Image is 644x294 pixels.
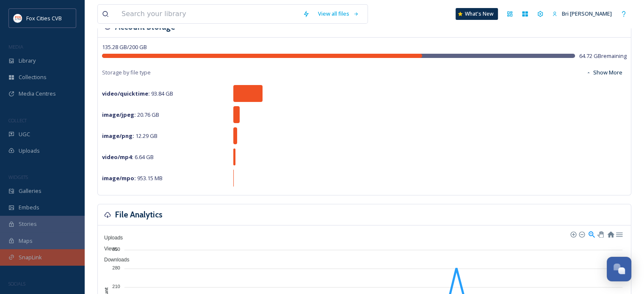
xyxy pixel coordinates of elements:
[562,10,612,17] span: Bri [PERSON_NAME]
[588,230,595,237] div: Selection Zoom
[456,8,498,20] a: What's New
[19,90,56,98] span: Media Centres
[8,44,23,50] span: MEDIA
[548,5,616,22] a: Bri [PERSON_NAME]
[14,14,22,22] img: images.png
[102,111,159,118] span: 20.76 GB
[19,130,30,138] span: UGC
[8,117,27,124] span: COLLECT
[102,43,147,51] span: 135.28 GB / 200 GB
[102,69,151,77] span: Storage by file type
[102,174,163,182] span: 953.15 MB
[615,230,622,237] div: Menu
[607,257,631,281] button: Open Chat
[112,284,120,289] tspan: 210
[102,174,136,182] strong: image/mpo :
[19,203,39,212] span: Embeds
[578,231,584,237] div: Zoom Out
[102,132,134,140] strong: image/png :
[117,5,299,23] input: Search your library
[579,52,627,60] span: 64.72 GB remaining
[582,64,627,81] button: Show More
[112,246,120,251] tspan: 350
[19,57,36,65] span: Library
[102,90,173,97] span: 93.84 GB
[8,174,28,180] span: WIDGETS
[102,153,154,161] span: 6.64 GB
[98,246,118,252] span: Views
[570,231,576,237] div: Zoom In
[19,220,37,228] span: Stories
[102,90,150,97] strong: video/quicktime :
[19,237,33,245] span: Maps
[19,187,41,195] span: Galleries
[26,14,62,22] span: Fox Cities CVB
[19,147,40,155] span: Uploads
[98,235,123,241] span: Uploads
[314,5,363,22] a: View all files
[102,153,133,161] strong: video/mp4 :
[115,209,163,221] h3: File Analytics
[112,265,120,270] tspan: 280
[102,111,136,118] strong: image/jpeg :
[98,257,129,263] span: Downloads
[607,230,614,237] div: Reset Zoom
[19,253,42,261] span: SnapLink
[19,73,47,81] span: Collections
[102,132,158,140] span: 12.29 GB
[8,280,25,287] span: SOCIALS
[597,231,603,236] div: Panning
